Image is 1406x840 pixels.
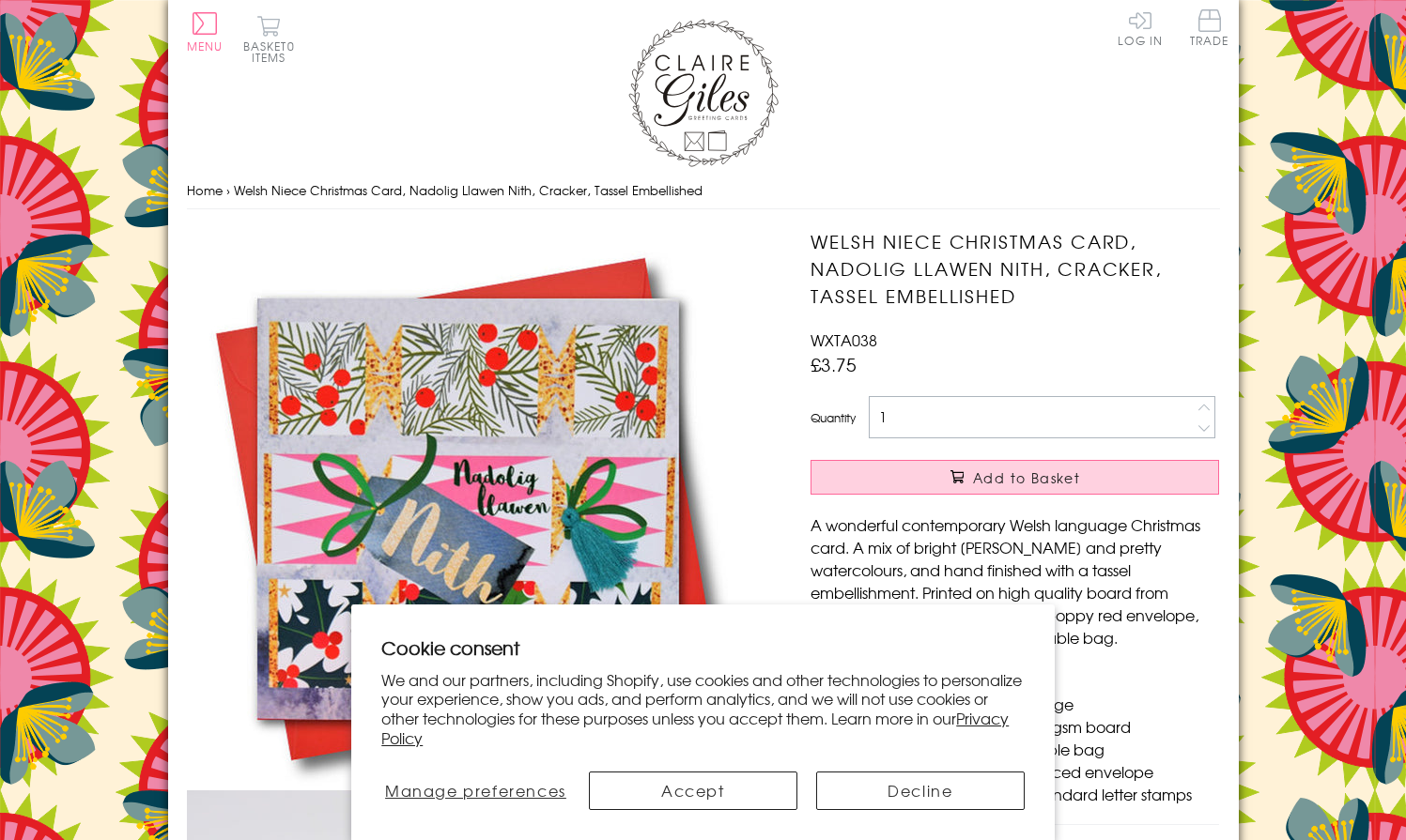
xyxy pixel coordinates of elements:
[811,351,857,377] span: £3.75
[589,771,797,810] button: Accept
[187,228,750,790] img: Welsh Niece Christmas Card, Nadolig Llawen Nith, Cracker, Tassel Embellished
[187,38,224,54] span: Menu
[811,328,877,351] span: WXTA038
[811,513,1219,649] p: A wonderful contemporary Welsh language Christmas card. A mix of bright [PERSON_NAME] and pretty ...
[628,19,779,167] img: Claire Giles Greetings Cards
[973,468,1080,487] span: Add to Basket
[811,409,856,426] label: Quantity
[234,181,703,199] span: Welsh Niece Christmas Card, Nadolig Llawen Nith, Cracker, Tassel Embellished
[226,181,230,199] span: ›
[187,12,224,52] button: Menu
[252,38,295,66] span: 0 items
[243,15,295,63] button: Basket0 items
[385,779,566,802] span: Manage preferences
[811,228,1219,309] h1: Welsh Niece Christmas Card, Nadolig Llawen Nith, Cracker, Tassel Embellished
[381,771,569,810] button: Manage preferences
[187,181,223,199] a: Home
[187,172,1220,210] nav: breadcrumbs
[1190,9,1229,50] a: Trade
[381,670,1025,748] p: We and our partners, including Shopify, use cookies and other technologies to personalize your ex...
[1190,9,1229,46] span: Trade
[816,771,1025,810] button: Decline
[1118,9,1163,46] a: Log In
[381,634,1025,661] h2: Cookie consent
[381,707,1009,749] a: Privacy Policy
[811,460,1219,495] button: Add to Basket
